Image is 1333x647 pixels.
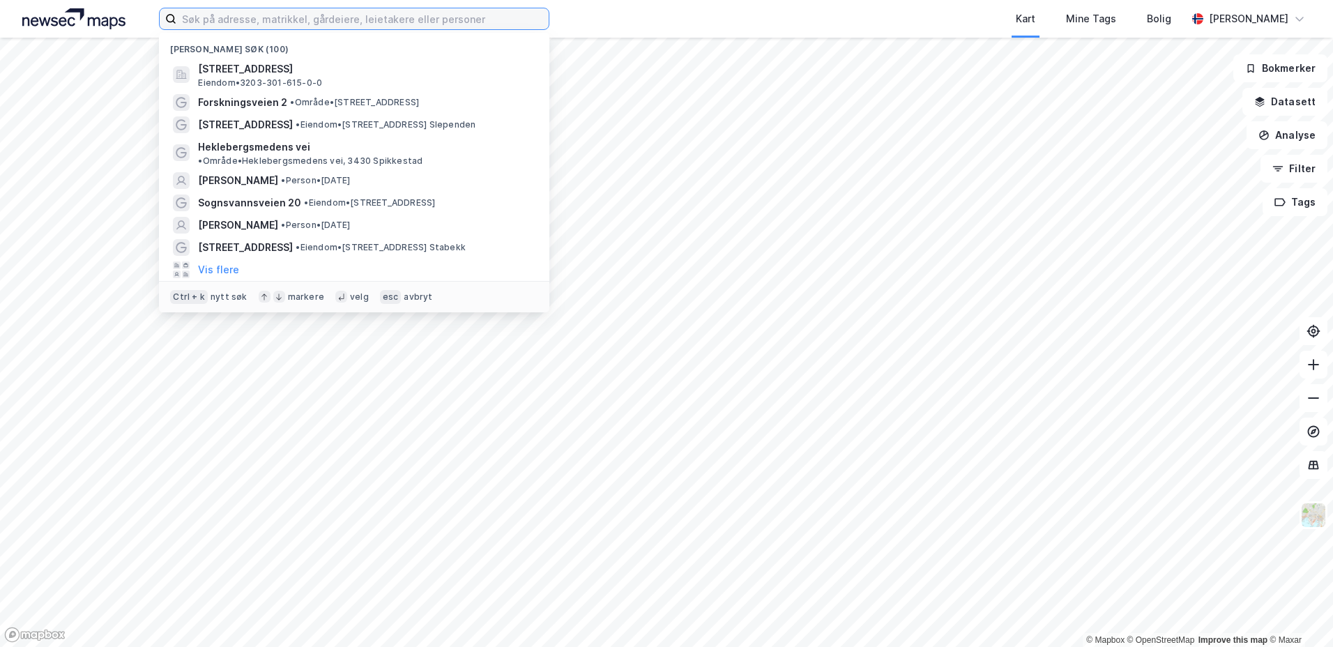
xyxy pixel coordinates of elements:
[176,8,549,29] input: Søk på adresse, matrikkel, gårdeiere, leietakere eller personer
[198,94,287,111] span: Forskningsveien 2
[1209,10,1288,27] div: [PERSON_NAME]
[211,291,247,303] div: nytt søk
[296,242,466,253] span: Eiendom • [STREET_ADDRESS] Stabekk
[1016,10,1035,27] div: Kart
[296,242,300,252] span: •
[1260,155,1327,183] button: Filter
[198,61,533,77] span: [STREET_ADDRESS]
[198,155,202,166] span: •
[198,139,310,155] span: Heklebergsmedens vei
[4,627,66,643] a: Mapbox homepage
[1147,10,1171,27] div: Bolig
[1127,635,1195,645] a: OpenStreetMap
[1066,10,1116,27] div: Mine Tags
[281,220,350,231] span: Person • [DATE]
[1300,502,1327,528] img: Z
[1242,88,1327,116] button: Datasett
[198,172,278,189] span: [PERSON_NAME]
[1198,635,1267,645] a: Improve this map
[1233,54,1327,82] button: Bokmerker
[304,197,308,208] span: •
[198,217,278,234] span: [PERSON_NAME]
[198,155,422,167] span: Område • Heklebergsmedens vei, 3430 Spikkestad
[350,291,369,303] div: velg
[304,197,435,208] span: Eiendom • [STREET_ADDRESS]
[288,291,324,303] div: markere
[296,119,300,130] span: •
[404,291,432,303] div: avbryt
[290,97,419,108] span: Område • [STREET_ADDRESS]
[1263,580,1333,647] div: Kontrollprogram for chat
[290,97,294,107] span: •
[281,220,285,230] span: •
[1263,188,1327,216] button: Tags
[296,119,475,130] span: Eiendom • [STREET_ADDRESS] Slependen
[281,175,350,186] span: Person • [DATE]
[1086,635,1125,645] a: Mapbox
[198,116,293,133] span: [STREET_ADDRESS]
[198,261,239,278] button: Vis flere
[1263,580,1333,647] iframe: Chat Widget
[380,290,402,304] div: esc
[198,195,301,211] span: Sognsvannsveien 20
[198,77,322,89] span: Eiendom • 3203-301-615-0-0
[198,239,293,256] span: [STREET_ADDRESS]
[22,8,125,29] img: logo.a4113a55bc3d86da70a041830d287a7e.svg
[1247,121,1327,149] button: Analyse
[159,33,549,58] div: [PERSON_NAME] søk (100)
[170,290,208,304] div: Ctrl + k
[281,175,285,185] span: •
